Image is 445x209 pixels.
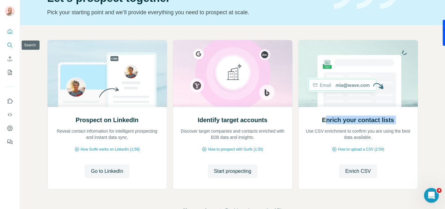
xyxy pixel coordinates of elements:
[5,53,15,64] button: Enrich CSV
[173,40,293,107] img: Identify target accounts
[5,40,15,51] button: Search
[76,116,138,124] h2: Prospect on LinkedIn
[47,8,326,17] p: Pick your starting point and we’ll provide everything you need to prospect at scale.
[198,116,268,124] h2: Identify target accounts
[208,164,257,178] button: Start prospecting
[5,26,15,37] button: Quick start
[437,188,442,193] span: 4
[214,168,251,175] span: Start prospecting
[339,164,377,178] button: Enrich CSV
[338,147,384,152] span: How to upload a CSV (2:59)
[5,109,15,120] button: Use Surfe API
[5,6,15,16] img: Avatar
[85,164,129,178] button: Go to LinkedIn
[208,147,263,152] span: How to prospect with Surfe (1:30)
[298,40,418,107] img: Enrich your contact lists
[5,123,15,134] button: Dashboard
[54,128,161,140] p: Reveal contact information for intelligent prospecting and instant data sync.
[5,67,15,78] button: My lists
[5,96,15,107] button: Use Surfe on LinkedIn
[5,136,15,147] button: Feedback
[345,168,371,175] span: Enrich CSV
[424,188,439,203] iframe: Intercom live chat
[179,128,286,140] p: Discover target companies and contacts enriched with B2B data and insights.
[91,168,123,175] span: Go to LinkedIn
[81,147,140,152] span: How Surfe works on LinkedIn (1:58)
[305,128,412,140] p: Use CSV enrichment to confirm you are using the best data available.
[322,116,394,124] h2: Enrich your contact lists
[47,40,167,107] img: Prospect on LinkedIn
